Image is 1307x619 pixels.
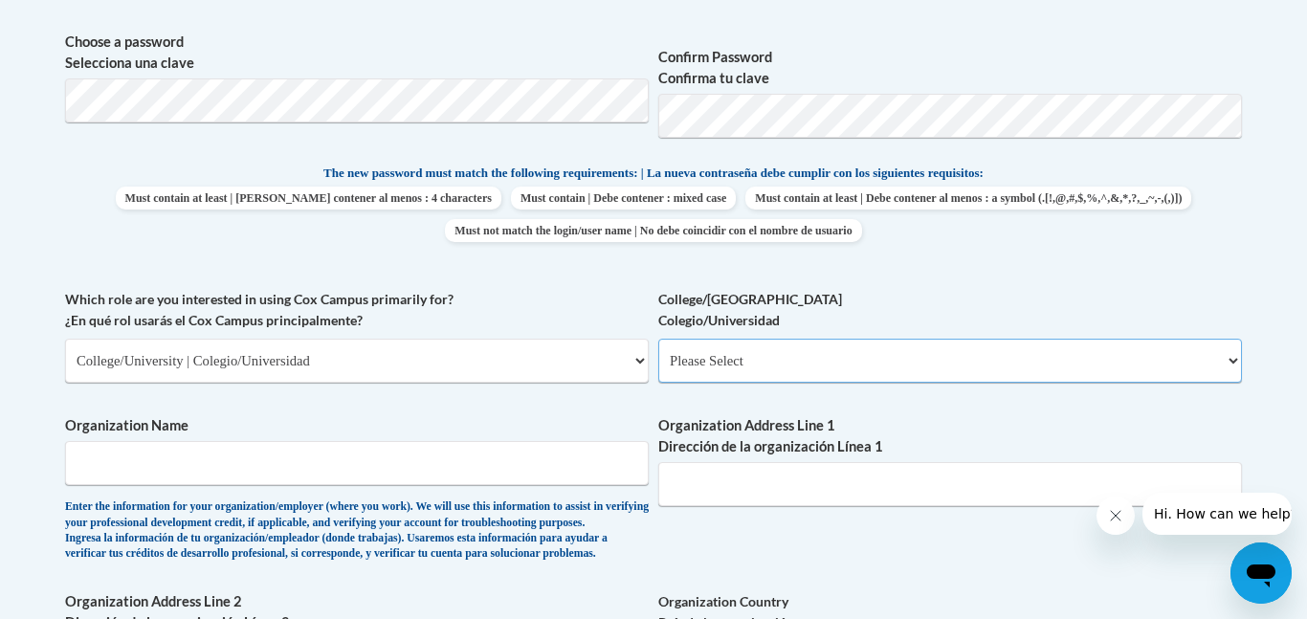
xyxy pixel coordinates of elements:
[65,289,649,331] label: Which role are you interested in using Cox Campus primarily for? ¿En qué rol usarás el Cox Campus...
[511,187,736,210] span: Must contain | Debe contener : mixed case
[11,13,155,29] span: Hi. How can we help?
[1230,542,1292,604] iframe: Button to launch messaging window
[745,187,1191,210] span: Must contain at least | Debe contener al menos : a symbol (.[!,@,#,$,%,^,&,*,?,_,~,-,(,)])
[65,441,649,485] input: Metadata input
[65,32,649,74] label: Choose a password Selecciona una clave
[323,165,984,182] span: The new password must match the following requirements: | La nueva contraseña debe cumplir con lo...
[1142,493,1292,535] iframe: Message from company
[65,499,649,563] div: Enter the information for your organization/employer (where you work). We will use this informati...
[445,219,861,242] span: Must not match the login/user name | No debe coincidir con el nombre de usuario
[116,187,501,210] span: Must contain at least | [PERSON_NAME] contener al menos : 4 characters
[65,415,649,436] label: Organization Name
[1097,497,1135,535] iframe: Close message
[658,462,1242,506] input: Metadata input
[658,289,1242,331] label: College/[GEOGRAPHIC_DATA] Colegio/Universidad
[658,47,1242,89] label: Confirm Password Confirma tu clave
[658,415,1242,457] label: Organization Address Line 1 Dirección de la organización Línea 1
